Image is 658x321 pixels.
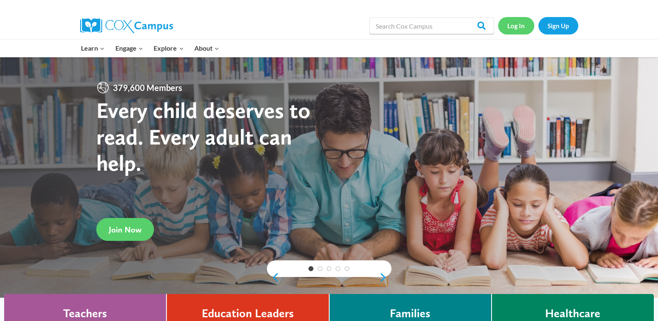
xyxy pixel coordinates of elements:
[308,266,313,271] a: 1
[80,18,173,33] img: Cox Campus
[369,17,494,34] input: Search Cox Campus
[109,225,142,235] span: Join Now
[327,266,332,271] a: 3
[318,266,323,271] a: 2
[110,81,186,94] span: 379,600 Members
[149,39,189,57] button: Child menu of Explore
[76,39,225,57] nav: Primary Navigation
[76,39,110,57] button: Child menu of Learn
[545,306,600,321] h4: Healthcare
[202,306,294,321] h4: Education Leaders
[189,39,225,57] button: Child menu of About
[345,266,350,271] a: 5
[63,306,107,321] h4: Teachers
[267,269,391,286] div: content slider buttons
[96,218,154,241] a: Join Now
[498,17,578,34] nav: Secondary Navigation
[390,306,431,321] h4: Families
[267,272,279,282] a: previous
[335,266,340,271] a: 4
[538,17,578,34] a: Sign Up
[110,39,149,57] button: Child menu of Engage
[498,17,534,34] a: Log In
[96,97,311,176] strong: Every child deserves to read. Every adult can help.
[379,272,391,282] a: next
